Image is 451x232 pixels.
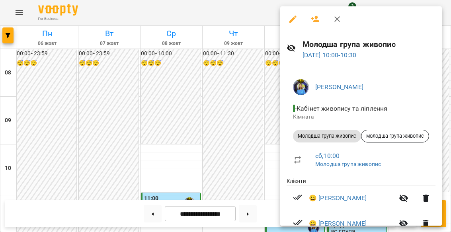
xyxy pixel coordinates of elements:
[315,152,340,160] a: сб , 10:00
[309,219,367,228] a: 😀 [PERSON_NAME]
[303,51,357,59] a: [DATE] 10:00-10:30
[315,83,363,91] a: [PERSON_NAME]
[293,79,309,95] img: 392c9eb3378418094b3657d32dfeeeda.jpeg
[293,113,429,121] p: Кімната
[293,133,361,140] span: Молодша група живопис
[361,133,429,140] span: молодша група живопис
[361,130,429,142] div: молодша група живопис
[293,218,303,227] svg: Візит сплачено
[309,193,367,203] a: 😀 [PERSON_NAME]
[303,38,435,51] h6: Молодша група живопис
[315,161,381,167] a: Молодша група живопис
[293,105,389,112] span: - Кабінет живопису та ліплення
[293,193,303,202] svg: Візит сплачено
